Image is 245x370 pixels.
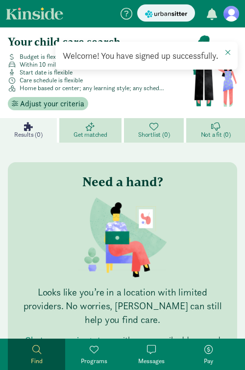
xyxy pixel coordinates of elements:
[8,35,191,49] h4: Your child care search
[82,174,163,190] h3: Need a hand?
[180,339,237,370] a: Pay
[204,356,213,366] span: Pay
[201,131,231,139] span: Not a fit (0)
[20,76,83,84] span: Care schedule is flexible
[186,118,245,143] a: Not a fit (0)
[122,339,180,370] a: Messages
[124,118,187,143] a: Shortlist (0)
[14,131,43,139] span: Results (0)
[63,49,230,62] div: Welcome! You have signed up successfully.
[138,131,170,139] span: Shortlist (0)
[31,356,43,366] span: Find
[73,131,107,139] span: Get matched
[8,97,88,111] button: Adjust your criteria
[20,84,167,92] span: Home based or center; any learning style; any schedule type
[65,339,122,370] a: Programs
[20,98,84,110] span: Adjust your criteria
[20,69,73,76] span: Start date is flexible
[20,61,167,69] span: Within 10 miles of [GEOGRAPHIC_DATA], [GEOGRAPHIC_DATA]
[138,356,165,366] span: Messages
[20,53,65,61] span: Budget is flexible
[81,356,107,366] span: Programs
[8,339,65,370] a: Find
[59,118,124,143] a: Get matched
[145,9,187,19] img: urbansitter_logo_small.svg
[20,285,225,326] p: Looks like you’re in a location with limited providers. No worries, [PERSON_NAME] can still help ...
[6,7,63,20] a: Kinside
